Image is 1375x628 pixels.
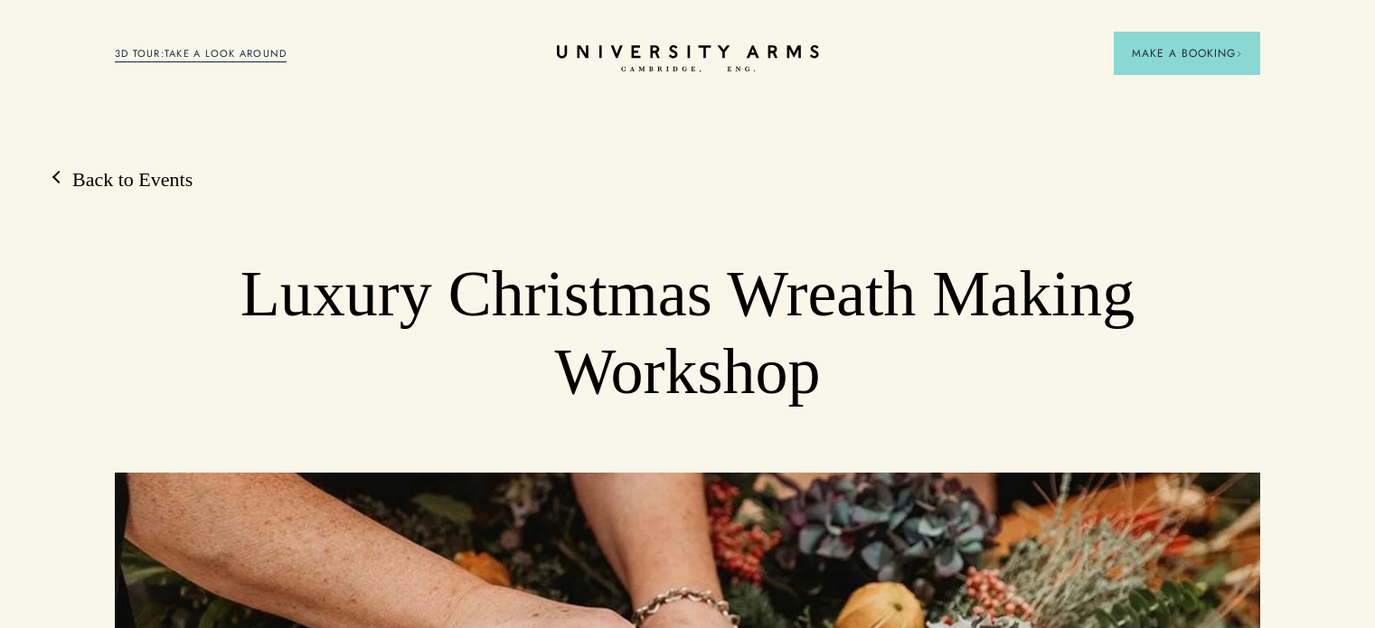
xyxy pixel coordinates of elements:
img: Arrow icon [1236,51,1242,57]
a: 3D TOUR:TAKE A LOOK AROUND [115,46,287,62]
a: Back to Events [54,166,193,193]
h1: Luxury Christmas Wreath Making Workshop [230,256,1146,410]
button: Make a BookingArrow icon [1114,32,1260,75]
span: Make a Booking [1132,45,1242,61]
a: Home [557,45,819,73]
